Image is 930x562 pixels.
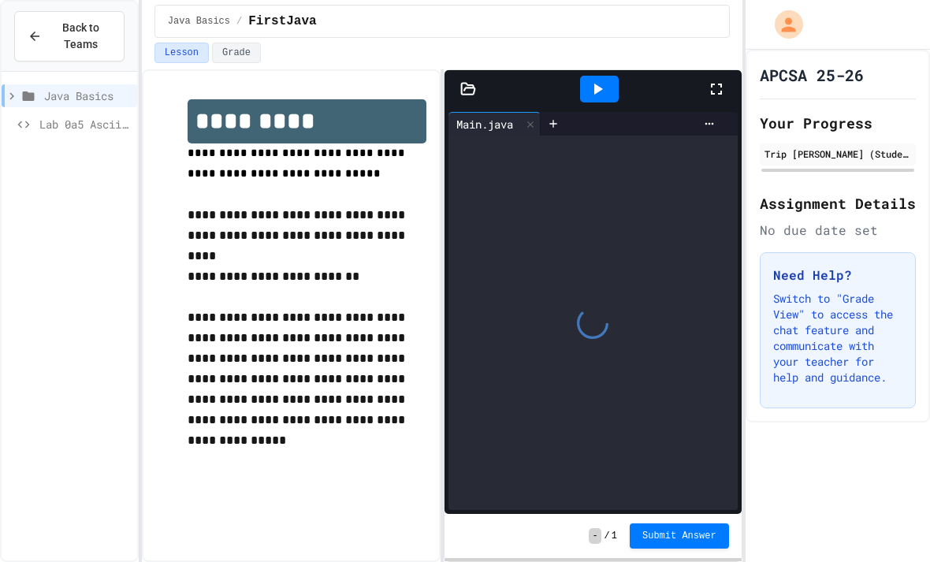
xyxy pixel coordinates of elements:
div: Main.java [448,116,521,132]
h2: Your Progress [760,112,916,134]
button: Lesson [154,43,209,63]
span: - [589,528,601,544]
h1: APCSA 25-26 [760,64,864,86]
div: Main.java [448,112,541,136]
div: No due date set [760,221,916,240]
span: Back to Teams [51,20,111,53]
div: My Account [758,6,807,43]
span: Java Basics [44,87,131,104]
p: Switch to "Grade View" to access the chat feature and communicate with your teacher for help and ... [773,291,902,385]
button: Submit Answer [630,523,729,549]
div: Trip [PERSON_NAME] (Student) [764,147,911,161]
span: / [236,15,242,28]
button: Grade [212,43,261,63]
span: 1 [612,530,617,542]
span: / [604,530,610,542]
h2: Assignment Details [760,192,916,214]
button: Back to Teams [14,11,125,61]
span: Submit Answer [642,530,716,542]
span: FirstJava [248,12,316,31]
span: Lab 0a5 Ascii Art [39,116,131,132]
h3: Need Help? [773,266,902,285]
span: Java Basics [168,15,230,28]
